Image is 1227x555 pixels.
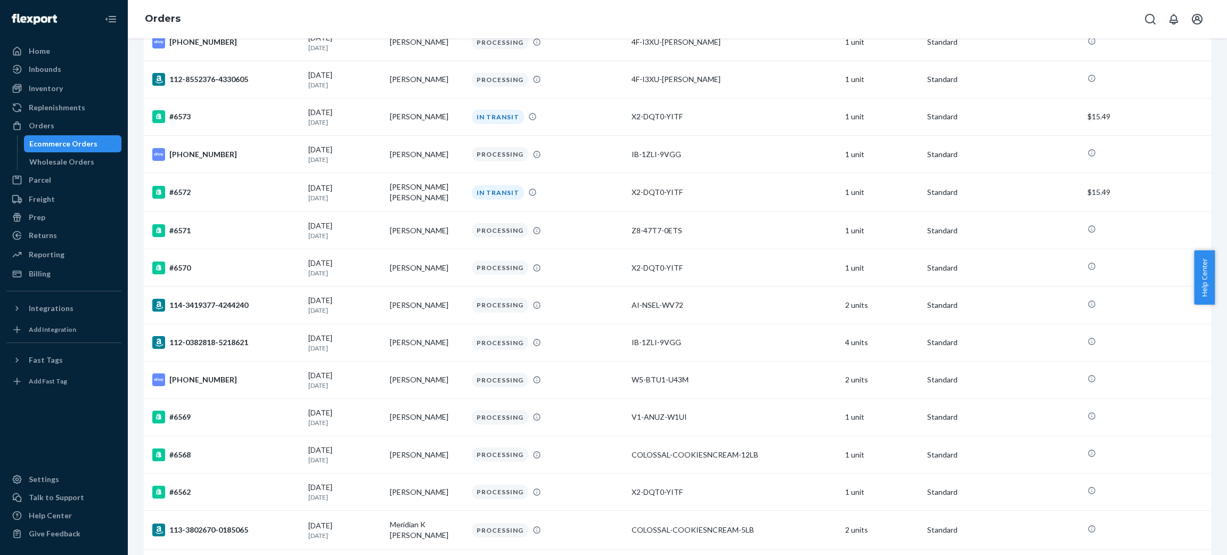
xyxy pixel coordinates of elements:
button: Close Navigation [100,9,121,30]
a: Home [6,43,121,60]
p: Standard [927,111,1079,122]
div: PROCESSING [472,447,528,462]
p: Standard [927,300,1079,311]
td: Meridian K [PERSON_NAME] [386,511,468,550]
div: 4F-I3XU-[PERSON_NAME] [632,74,837,85]
div: X2-DQT0-YITF [632,111,837,122]
div: [DATE] [308,70,382,89]
td: [PERSON_NAME] [386,398,468,436]
div: PROCESSING [472,485,528,499]
div: PROCESSING [472,373,528,387]
a: Add Fast Tag [6,373,121,390]
p: [DATE] [308,531,382,540]
td: $15.49 [1083,173,1211,212]
div: [DATE] [308,107,382,127]
div: [DATE] [308,258,382,277]
p: Standard [927,337,1079,348]
td: [PERSON_NAME] [386,287,468,324]
div: PROCESSING [472,523,528,537]
div: 112-8552376-4330605 [152,73,300,86]
p: [DATE] [308,455,382,464]
div: [DATE] [308,520,382,540]
td: [PERSON_NAME] [386,136,468,173]
p: [DATE] [308,306,382,315]
td: [PERSON_NAME] [386,98,468,135]
div: #6572 [152,186,300,199]
a: Parcel [6,172,121,189]
div: PROCESSING [472,147,528,161]
p: [DATE] [308,118,382,127]
button: Integrations [6,300,121,317]
div: IB-1ZLI-9VGG [632,149,837,160]
td: [PERSON_NAME] [386,249,468,287]
p: [DATE] [308,231,382,240]
div: PROCESSING [472,260,528,275]
a: Replenishments [6,99,121,116]
div: Reporting [29,249,64,260]
p: [DATE] [308,80,382,89]
p: [DATE] [308,43,382,52]
p: Standard [927,187,1079,198]
p: [DATE] [308,193,382,202]
td: 1 unit [841,61,923,98]
div: Settings [29,474,59,485]
div: PROCESSING [472,72,528,87]
div: Help Center [29,510,72,521]
div: PROCESSING [472,410,528,425]
a: Orders [145,13,181,25]
div: [DATE] [308,295,382,315]
td: 1 unit [841,212,923,249]
div: Z8-47T7-0ETS [632,225,837,236]
a: Orders [6,117,121,134]
div: [DATE] [308,407,382,427]
div: Ecommerce Orders [29,138,97,149]
p: Standard [927,525,1079,535]
td: 1 unit [841,436,923,474]
div: Inbounds [29,64,61,75]
div: [DATE] [308,333,382,353]
div: [DATE] [308,32,382,52]
td: 1 unit [841,136,923,173]
div: #6568 [152,448,300,461]
a: Inventory [6,80,121,97]
a: Returns [6,227,121,244]
div: [DATE] [308,183,382,202]
p: Standard [927,37,1079,47]
p: [DATE] [308,344,382,353]
div: Inventory [29,83,63,94]
td: 1 unit [841,474,923,511]
div: 4F-I3XU-[PERSON_NAME] [632,37,837,47]
a: Ecommerce Orders [24,135,122,152]
p: Standard [927,487,1079,497]
td: [PERSON_NAME] [386,474,468,511]
td: 1 unit [841,173,923,212]
a: Prep [6,209,121,226]
div: [DATE] [308,221,382,240]
p: [DATE] [308,155,382,164]
div: #6570 [152,262,300,274]
button: Fast Tags [6,352,121,369]
div: 114-3419377-4244240 [152,299,300,312]
td: 1 unit [841,398,923,436]
p: Standard [927,450,1079,460]
div: Parcel [29,175,51,185]
div: [DATE] [308,144,382,164]
div: AI-NSEL-WV72 [632,300,837,311]
div: PROCESSING [472,336,528,350]
td: 4 units [841,324,923,361]
div: Freight [29,194,55,205]
td: [PERSON_NAME] [386,324,468,361]
div: Integrations [29,303,73,314]
a: Reporting [6,246,121,263]
span: Help Center [1194,250,1215,305]
div: [DATE] [308,482,382,502]
div: Add Fast Tag [29,377,67,386]
div: [PHONE_NUMBER] [152,373,300,386]
td: $15.49 [1083,98,1211,135]
p: Standard [927,225,1079,236]
p: Standard [927,74,1079,85]
td: 1 unit [841,249,923,287]
div: X2-DQT0-YITF [632,263,837,273]
a: Billing [6,265,121,282]
td: 2 units [841,287,923,324]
